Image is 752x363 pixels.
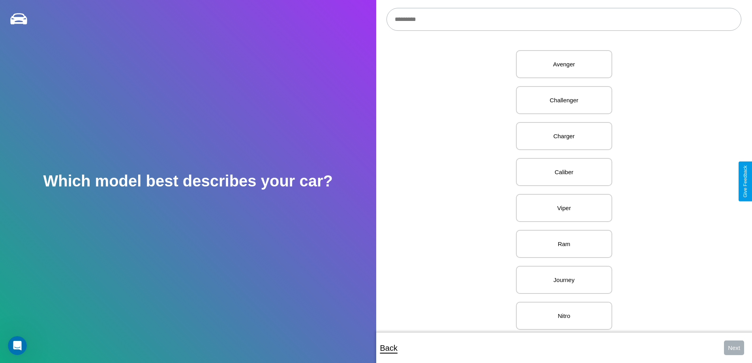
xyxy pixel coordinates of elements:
[380,341,398,355] p: Back
[43,172,333,190] h2: Which model best describes your car?
[525,275,604,285] p: Journey
[525,95,604,105] p: Challenger
[724,340,744,355] button: Next
[525,131,604,141] p: Charger
[743,166,748,197] div: Give Feedback
[525,239,604,249] p: Ram
[525,167,604,177] p: Caliber
[8,336,27,355] iframe: Intercom live chat
[525,59,604,70] p: Avenger
[525,203,604,213] p: Viper
[525,310,604,321] p: Nitro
